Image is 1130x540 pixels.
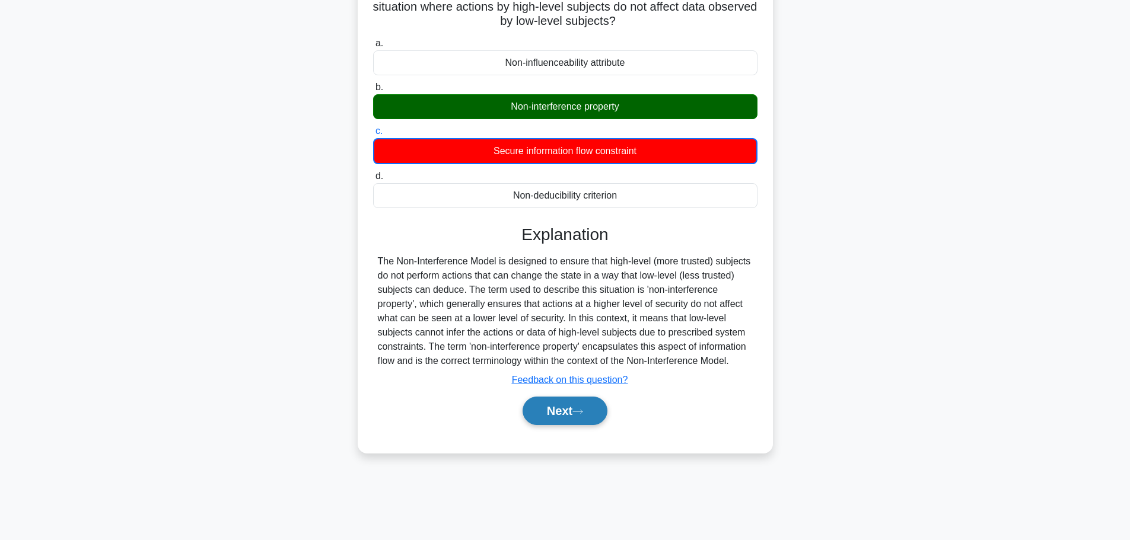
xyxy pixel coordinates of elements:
[375,82,383,92] span: b.
[512,375,628,385] a: Feedback on this question?
[373,94,757,119] div: Non-interference property
[375,38,383,48] span: a.
[380,225,750,245] h3: Explanation
[378,254,753,368] div: The Non-Interference Model is designed to ensure that high-level (more trusted) subjects do not p...
[375,171,383,181] span: d.
[375,126,383,136] span: c.
[373,138,757,164] div: Secure information flow constraint
[373,183,757,208] div: Non-deducibility criterion
[523,397,607,425] button: Next
[373,50,757,75] div: Non-influenceability attribute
